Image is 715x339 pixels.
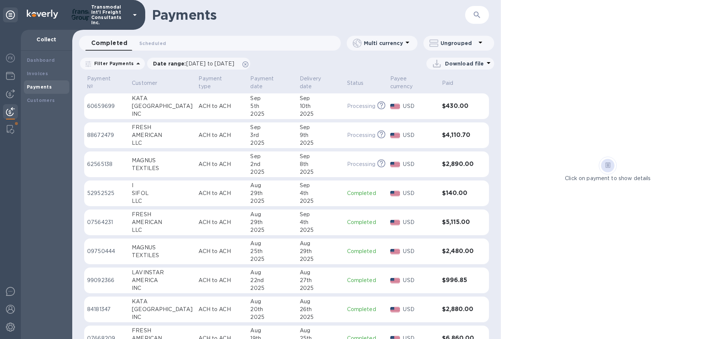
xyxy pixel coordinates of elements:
div: Aug [300,269,341,276]
div: 2025 [300,226,341,234]
div: I [132,182,193,189]
div: 2025 [300,255,341,263]
div: AMERICAN [132,218,193,226]
div: 2025 [250,197,293,205]
div: INC [132,284,193,292]
span: Scheduled [139,39,166,47]
img: USD [390,104,400,109]
p: Date range : [153,60,238,67]
p: USD [403,276,436,284]
div: KATA [132,298,193,306]
span: Payment type [198,75,244,90]
div: 29th [300,247,341,255]
img: Logo [27,10,58,19]
div: Aug [250,327,293,335]
div: 10th [300,102,341,110]
div: [GEOGRAPHIC_DATA] [132,306,193,313]
p: Status [347,79,364,87]
div: LLC [132,139,193,147]
p: Multi currency [364,39,403,47]
p: USD [403,306,436,313]
div: 2025 [250,313,293,321]
p: ACH to ACH [198,102,244,110]
p: Click on payment to show details [565,175,651,182]
div: 4th [300,189,341,197]
div: 27th [300,276,341,284]
div: 2025 [250,168,293,176]
div: 2025 [250,284,293,292]
div: 2nd [250,160,293,168]
div: LLC [132,197,193,205]
div: Aug [250,269,293,276]
p: Transmodal Int'l Freight Consultants Inc. [91,4,128,25]
h3: $2,880.00 [442,306,474,313]
div: Sep [250,153,293,160]
span: Delivery date [300,75,341,90]
div: MAGNUS [132,157,193,164]
p: 99092366 [87,276,126,284]
div: 2025 [300,284,341,292]
div: 5th [250,102,293,110]
div: 3rd [250,131,293,139]
div: Aug [250,182,293,189]
div: INC [132,110,193,118]
div: 26th [300,306,341,313]
div: Aug [250,298,293,306]
p: USD [403,218,436,226]
h3: $2,890.00 [442,161,474,168]
p: Download file [445,60,484,67]
span: Customer [132,79,167,87]
div: LLC [132,226,193,234]
span: [DATE] to [DATE] [186,61,234,67]
p: Processing [347,102,375,110]
div: Unpin categories [3,7,18,22]
span: Completed [91,38,127,48]
img: USD [390,249,400,254]
div: 29th [250,189,293,197]
p: Completed [347,276,384,284]
h3: $4,110.70 [442,132,474,139]
p: Completed [347,189,384,197]
p: Processing [347,131,375,139]
span: Paid [442,79,463,87]
div: Sep [300,153,341,160]
div: 2025 [250,110,293,118]
div: Sep [250,95,293,102]
img: USD [390,162,400,167]
div: Sep [300,182,341,189]
p: Delivery date [300,75,331,90]
p: 60659699 [87,102,126,110]
span: Payment № [87,75,126,90]
h3: $430.00 [442,103,474,110]
div: 4th [300,218,341,226]
p: ACH to ACH [198,218,244,226]
b: Dashboard [27,57,55,63]
p: 88672479 [87,131,126,139]
h1: Payments [152,7,465,23]
div: Aug [250,211,293,218]
div: 2025 [300,168,341,176]
h3: $996.85 [442,277,474,284]
img: USD [390,220,400,225]
p: 52952525 [87,189,126,197]
p: 09750444 [87,247,126,255]
p: ACH to ACH [198,189,244,197]
div: Sep [300,124,341,131]
h3: $5,115.00 [442,219,474,226]
p: ACH to ACH [198,247,244,255]
img: USD [390,307,400,312]
div: [GEOGRAPHIC_DATA] [132,102,193,110]
p: Payment type [198,75,235,90]
p: USD [403,131,436,139]
div: FRESH [132,211,193,218]
p: USD [403,160,436,168]
b: Invoices [27,71,48,76]
div: 29th [250,218,293,226]
div: 25th [250,247,293,255]
div: SIFOL [132,189,193,197]
div: 2025 [250,139,293,147]
p: Ungrouped [441,39,476,47]
p: USD [403,102,436,110]
div: INC [132,313,193,321]
div: 2025 [250,255,293,263]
